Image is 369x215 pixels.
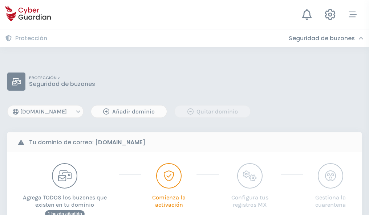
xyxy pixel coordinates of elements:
[311,189,351,208] p: Gestiona la cuarentena
[29,138,145,147] b: Tu dominio de correo:
[180,107,245,116] div: Quitar dominio
[95,138,145,146] strong: [DOMAIN_NAME]
[174,105,251,118] button: Quitar dominio
[97,107,161,116] div: Añadir dominio
[149,189,189,208] p: Comienza la activación
[289,35,364,42] div: Seguridad de buzones
[289,35,355,42] h3: Seguridad de buzones
[15,35,47,42] h3: Protección
[18,189,111,208] p: Agrega TODOS los buzones que existen en tu dominio
[149,163,189,208] button: Comienza la activación
[226,163,273,208] button: Configura tus registros MX
[29,80,95,88] p: Seguridad de buzones
[311,163,351,208] button: Gestiona la cuarentena
[29,75,95,80] p: PROTECCIÓN >
[226,189,273,208] p: Configura tus registros MX
[91,105,167,118] button: Añadir dominio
